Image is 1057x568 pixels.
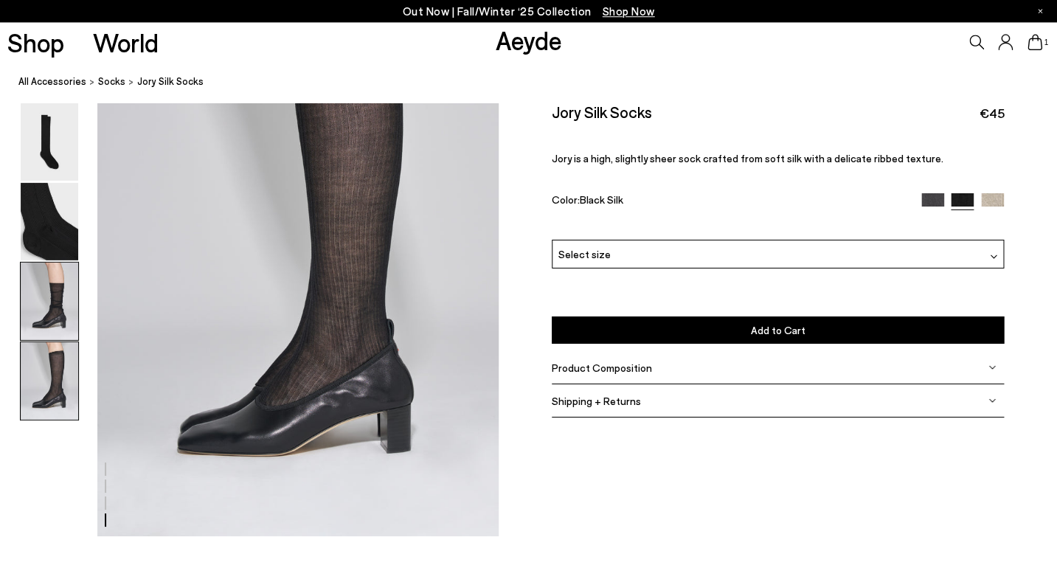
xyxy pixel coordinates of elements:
span: Jory is a high, slightly sheer sock crafted from soft silk with a delicate ribbed texture. [552,152,943,164]
p: Out Now | Fall/Winter ‘25 Collection [403,2,655,21]
div: Color: [552,193,907,210]
span: Black Silk [580,193,623,206]
img: Jory Silk Socks - Image 4 [21,342,78,420]
img: Jory Silk Socks - Image 3 [21,263,78,340]
span: 1 [1042,38,1050,46]
a: Shop [7,30,64,55]
h2: Jory Silk Socks [552,103,652,121]
span: Jory Silk Socks [137,74,204,89]
span: Product Composition [552,361,652,374]
span: Navigate to /collections/new-in [603,4,655,18]
img: Jory Silk Socks - Image 2 [21,183,78,260]
nav: breadcrumb [18,62,1057,103]
span: €45 [979,104,1004,122]
span: Add to Cart [750,324,805,336]
a: 1 [1027,34,1042,50]
a: All Accessories [18,74,86,89]
img: svg%3E [988,364,996,371]
a: socks [98,74,125,89]
span: socks [98,75,125,87]
span: Shipping + Returns [552,395,641,407]
a: Aeyde [495,24,561,55]
span: Select size [558,246,611,262]
button: Add to Cart [552,316,1005,344]
img: svg%3E [990,253,997,260]
a: World [93,30,159,55]
img: svg%3E [988,397,996,404]
img: Jory Silk Socks - Image 1 [21,103,78,181]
